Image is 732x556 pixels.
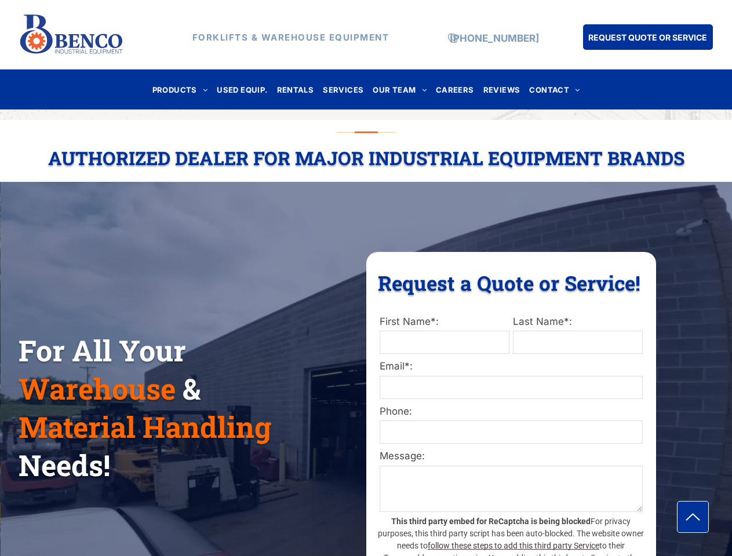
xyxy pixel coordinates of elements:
[19,446,110,484] span: Needs!
[380,404,643,419] label: Phone:
[183,370,201,408] span: &
[192,32,389,43] strong: FORKLIFTS & WAREHOUSE EQUIPMENT
[479,82,525,97] a: REVIEWS
[380,359,643,374] label: Email*:
[391,517,591,526] strong: This third party embed for ReCaptcha is being blocked
[212,82,272,97] a: USED EQUIP.
[148,82,213,97] a: PRODUCTS
[380,314,509,330] label: First Name*:
[450,32,539,44] a: [PHONE_NUMBER]
[48,145,684,170] span: Authorized Dealer For Major Industrial Equipment Brands
[19,331,186,370] span: For All Your
[318,82,368,97] a: SERVICES
[588,27,707,48] span: REQUEST QUOTE OR SERVICE
[380,449,643,464] label: Message:
[368,82,431,97] a: OUR TEAM
[431,82,479,97] a: CAREERS
[378,269,640,296] span: Request a Quote or Service!
[583,24,713,50] a: REQUEST QUOTE OR SERVICE
[428,541,599,550] a: follow these steps to add this third party Service
[272,82,319,97] a: RENTALS
[525,82,584,97] a: CONTACT
[19,370,176,408] span: Warehouse
[19,408,271,446] span: Material Handling
[513,314,643,330] label: Last Name*:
